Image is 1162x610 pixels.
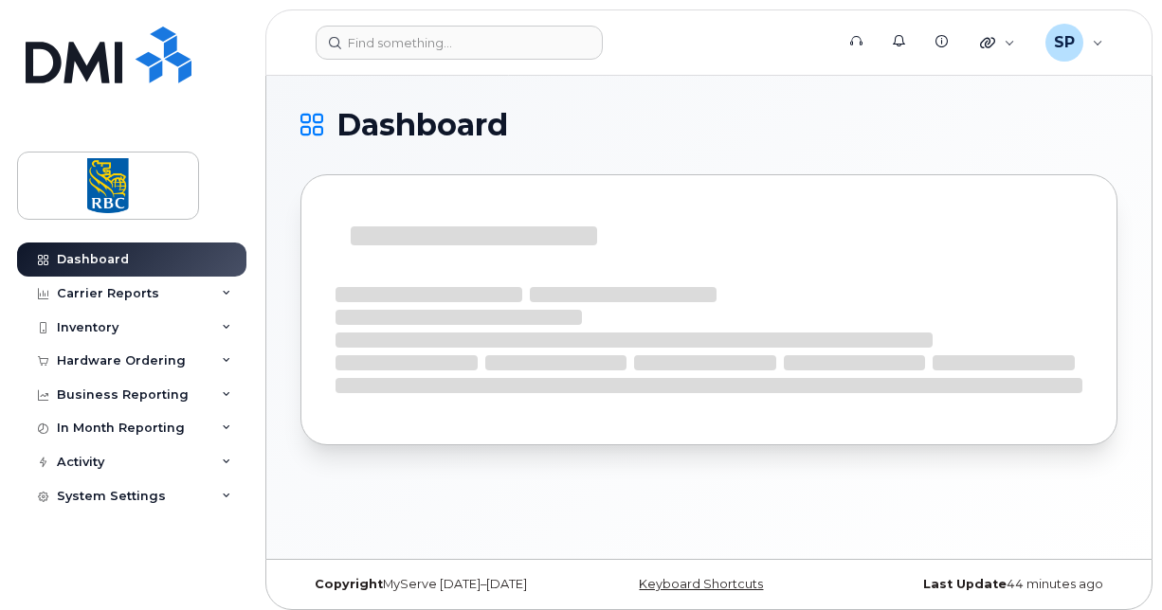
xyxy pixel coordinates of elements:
span: Dashboard [336,111,508,139]
a: Keyboard Shortcuts [639,577,763,591]
strong: Last Update [923,577,1007,591]
strong: Copyright [315,577,383,591]
div: 44 minutes ago [845,577,1117,592]
div: MyServe [DATE]–[DATE] [300,577,572,592]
